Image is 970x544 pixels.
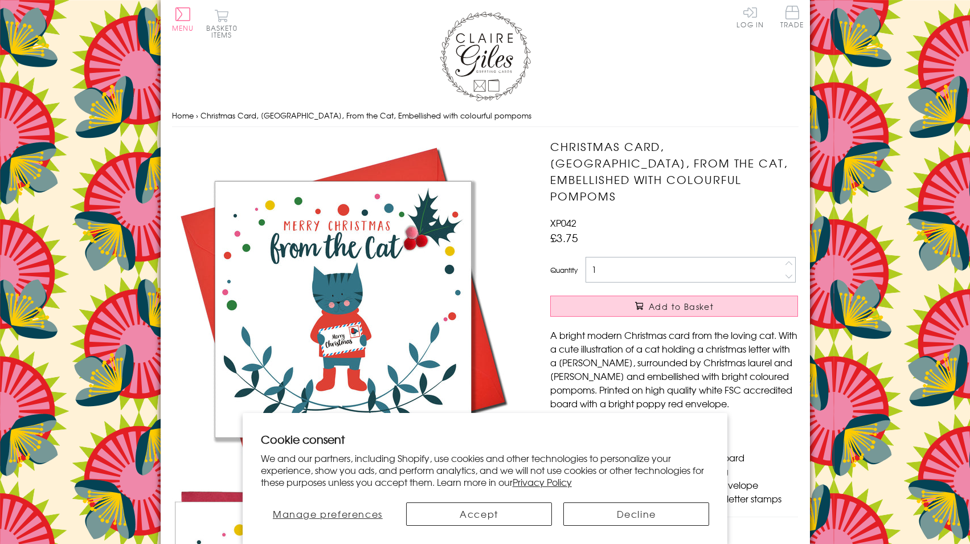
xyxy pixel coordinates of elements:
[550,138,798,204] h1: Christmas Card, [GEOGRAPHIC_DATA], From the Cat, Embellished with colourful pompoms
[550,328,798,410] p: A bright modern Christmas card from the loving cat. With a cute illustration of a cat holding a c...
[206,9,238,38] button: Basket0 items
[273,507,383,521] span: Manage preferences
[550,296,798,317] button: Add to Basket
[780,6,804,28] span: Trade
[261,502,395,526] button: Manage preferences
[736,6,764,28] a: Log In
[261,431,710,447] h2: Cookie consent
[550,265,578,275] label: Quantity
[649,301,714,312] span: Add to Basket
[440,11,531,101] img: Claire Giles Greetings Cards
[563,502,709,526] button: Decline
[406,502,552,526] button: Accept
[211,23,238,40] span: 0 items
[513,475,572,489] a: Privacy Policy
[172,23,194,33] span: Menu
[200,110,531,121] span: Christmas Card, [GEOGRAPHIC_DATA], From the Cat, Embellished with colourful pompoms
[780,6,804,30] a: Trade
[550,216,576,230] span: XP042
[172,7,194,31] button: Menu
[550,230,578,246] span: £3.75
[196,110,198,121] span: ›
[261,452,710,488] p: We and our partners, including Shopify, use cookies and other technologies to personalize your ex...
[172,110,194,121] a: Home
[172,138,514,480] img: Christmas Card, Laurel, From the Cat, Embellished with colourful pompoms
[172,104,799,128] nav: breadcrumbs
